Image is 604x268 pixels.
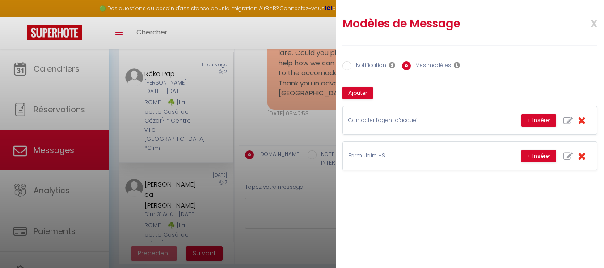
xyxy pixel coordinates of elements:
[521,150,556,162] button: + Insérer
[342,87,373,99] button: Ajouter
[348,152,482,160] p: Formulaire HS
[342,17,551,31] h2: Modèles de Message
[348,116,482,125] p: Contacter l’agent d’accueil
[411,61,451,71] label: Mes modèles
[454,61,460,68] i: Les modèles généraux sont visibles par vous et votre équipe
[7,4,34,30] button: Ouvrir le widget de chat LiveChat
[389,61,395,68] i: Les notifications sont visibles par toi et ton équipe
[569,12,597,33] span: x
[521,114,556,127] button: + Insérer
[351,61,386,71] label: Notification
